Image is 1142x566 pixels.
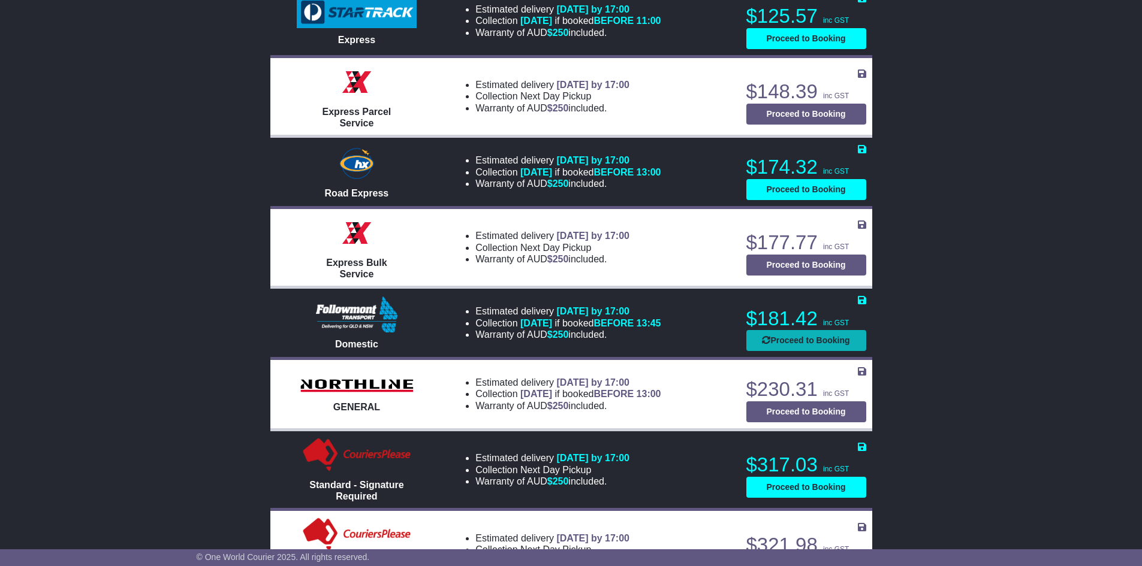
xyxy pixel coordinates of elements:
[325,188,389,198] span: Road Express
[553,103,569,113] span: 250
[520,16,661,26] span: if booked
[475,476,629,487] li: Warranty of AUD included.
[553,178,569,189] span: 250
[823,465,849,473] span: inc GST
[823,92,849,100] span: inc GST
[746,533,866,557] p: $321.98
[556,533,629,543] span: [DATE] by 17:00
[823,319,849,327] span: inc GST
[309,480,403,501] span: Standard - Signature Required
[520,389,552,399] span: [DATE]
[746,155,866,179] p: $174.32
[746,307,866,331] p: $181.42
[475,388,661,399] li: Collection
[520,544,591,555] span: Next Day Pickup
[637,389,661,399] span: 13:00
[520,243,591,253] span: Next Day Pickup
[823,389,849,398] span: inc GST
[746,179,866,200] button: Proceed to Booking
[547,401,569,411] span: $
[475,329,661,340] li: Warranty of AUD included.
[475,305,661,317] li: Estimated delivery
[316,296,398,332] img: Followmont Transport: Domestic
[547,254,569,264] span: $
[746,80,866,104] p: $148.39
[333,402,380,412] span: GENERAL
[746,104,866,125] button: Proceed to Booking
[556,453,629,463] span: [DATE] by 17:00
[556,155,629,165] span: [DATE] by 17:00
[746,4,866,28] p: $125.57
[520,91,591,101] span: Next Day Pickup
[475,452,629,464] li: Estimated delivery
[547,178,569,189] span: $
[746,477,866,498] button: Proceed to Booking
[520,167,661,177] span: if booked
[637,167,661,177] span: 13:00
[475,532,629,544] li: Estimated delivery
[637,16,661,26] span: 11:00
[339,64,375,100] img: Border Express: Express Parcel Service
[556,306,629,316] span: [DATE] by 17:00
[746,231,866,255] p: $177.77
[553,28,569,38] span: 250
[593,16,634,26] span: BEFORE
[593,389,634,399] span: BEFORE
[547,476,569,486] span: $
[475,102,629,114] li: Warranty of AUD included.
[475,242,629,253] li: Collection
[553,401,569,411] span: 250
[823,167,849,175] span: inc GST
[339,215,375,251] img: Border Express: Express Bulk Service
[475,400,661,411] li: Warranty of AUD included.
[746,401,866,422] button: Proceed to Booking
[326,258,387,279] span: Express Bulk Service
[475,178,661,189] li: Warranty of AUD included.
[197,552,370,562] span: © One World Courier 2025. All rights reserved.
[475,4,661,15] li: Estimated delivery
[297,376,417,396] img: Northline Distribution: GENERAL
[475,544,629,555] li: Collection
[475,230,629,241] li: Estimated delivery
[475,155,661,166] li: Estimated delivery
[475,79,629,90] li: Estimated delivery
[475,317,661,329] li: Collection
[520,389,661,399] span: if booked
[520,167,552,177] span: [DATE]
[520,465,591,475] span: Next Day Pickup
[300,437,414,473] img: Couriers Please: Standard - Signature Required
[746,28,866,49] button: Proceed to Booking
[746,453,866,477] p: $317.03
[475,464,629,476] li: Collection
[323,107,391,128] span: Express Parcel Service
[553,476,569,486] span: 250
[475,90,629,102] li: Collection
[746,377,866,401] p: $230.31
[520,318,552,328] span: [DATE]
[547,103,569,113] span: $
[553,329,569,340] span: 250
[823,545,849,553] span: inc GST
[556,80,629,90] span: [DATE] by 17:00
[335,339,378,349] span: Domestic
[475,253,629,265] li: Warranty of AUD included.
[520,318,661,328] span: if booked
[475,377,661,388] li: Estimated delivery
[556,377,629,388] span: [DATE] by 17:00
[338,35,375,45] span: Express
[337,146,376,181] img: Hunter Express: Road Express
[593,318,634,328] span: BEFORE
[520,16,552,26] span: [DATE]
[823,243,849,251] span: inc GST
[547,329,569,340] span: $
[593,167,634,177] span: BEFORE
[637,318,661,328] span: 13:45
[300,517,414,553] img: Couriers Please: Standard - Authority to Leave
[553,254,569,264] span: 250
[547,28,569,38] span: $
[475,15,661,26] li: Collection
[556,4,629,14] span: [DATE] by 17:00
[746,255,866,276] button: Proceed to Booking
[475,27,661,38] li: Warranty of AUD included.
[556,231,629,241] span: [DATE] by 17:00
